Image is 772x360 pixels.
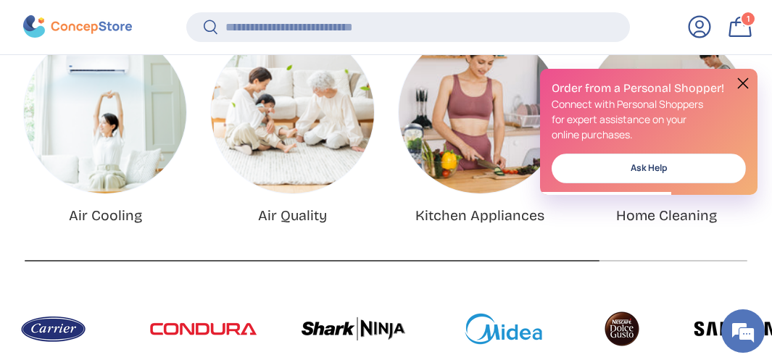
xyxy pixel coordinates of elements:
[258,207,327,224] a: Air Quality
[415,207,544,224] a: Kitchen Appliances
[616,207,717,224] a: Home Cleaning
[552,96,746,142] p: Connect with Personal Shoppers for expert assistance on your online purchases.
[552,80,746,96] h2: Order from a Personal Shopper!
[552,154,746,183] a: Ask Help
[23,16,132,38] img: ConcepStore
[211,31,373,193] a: Air Quality
[24,31,186,193] a: Air Cooling
[747,14,750,25] span: 1
[69,207,142,224] a: Air Cooling
[399,31,561,193] a: Kitchen Appliances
